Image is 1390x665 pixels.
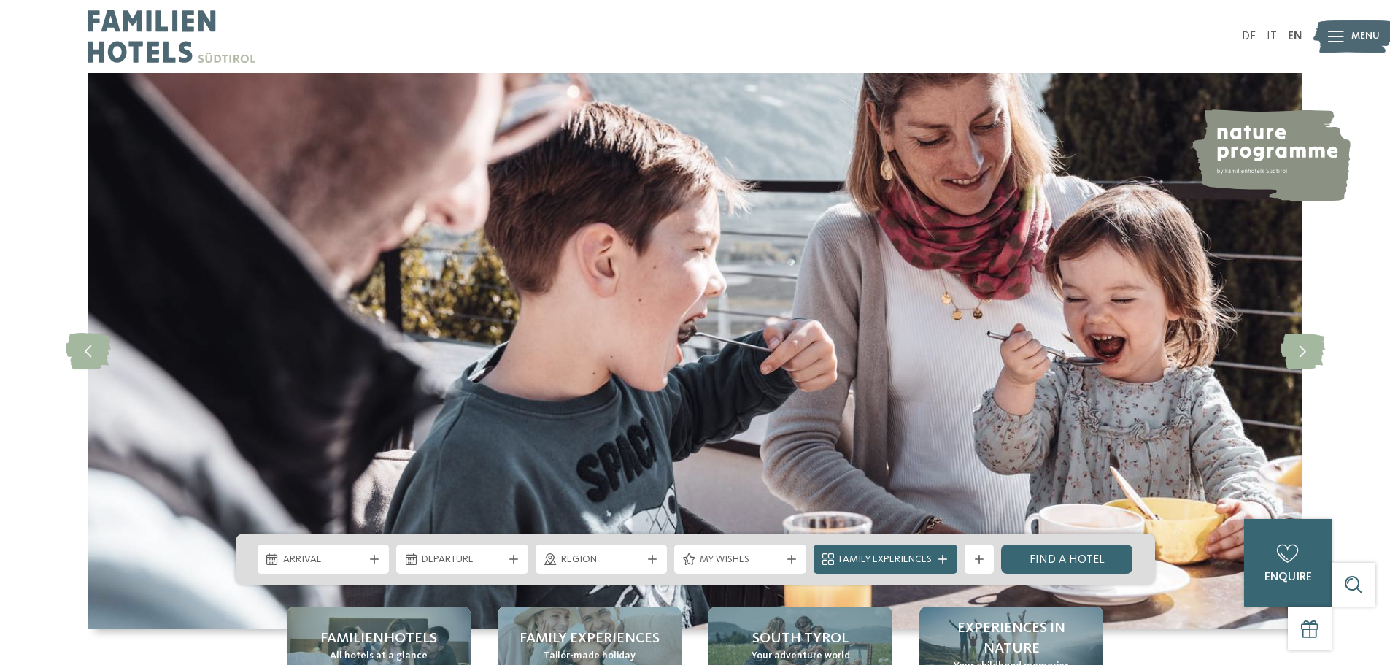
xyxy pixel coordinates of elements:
span: Tailor-made holiday [544,649,636,664]
a: DE [1242,31,1256,42]
span: Family Experiences [839,553,932,567]
a: enquire [1244,519,1332,607]
img: Familienhotels Südtirol: The happy family places! [88,73,1302,629]
span: Family Experiences [520,629,660,649]
span: Familienhotels [320,629,437,649]
span: South Tyrol [752,629,849,649]
span: enquire [1264,572,1312,583]
span: My wishes [700,553,781,567]
span: Departure [422,553,503,567]
span: Arrival [283,553,364,567]
a: IT [1267,31,1277,42]
span: Experiences in nature [934,618,1089,659]
span: Your adventure world [752,649,850,664]
img: nature programme by Familienhotels Südtirol [1190,109,1351,201]
span: Region [561,553,642,567]
a: Find a hotel [1001,545,1133,574]
a: EN [1288,31,1302,42]
span: All hotels at a glance [330,649,428,664]
span: Menu [1351,29,1380,44]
